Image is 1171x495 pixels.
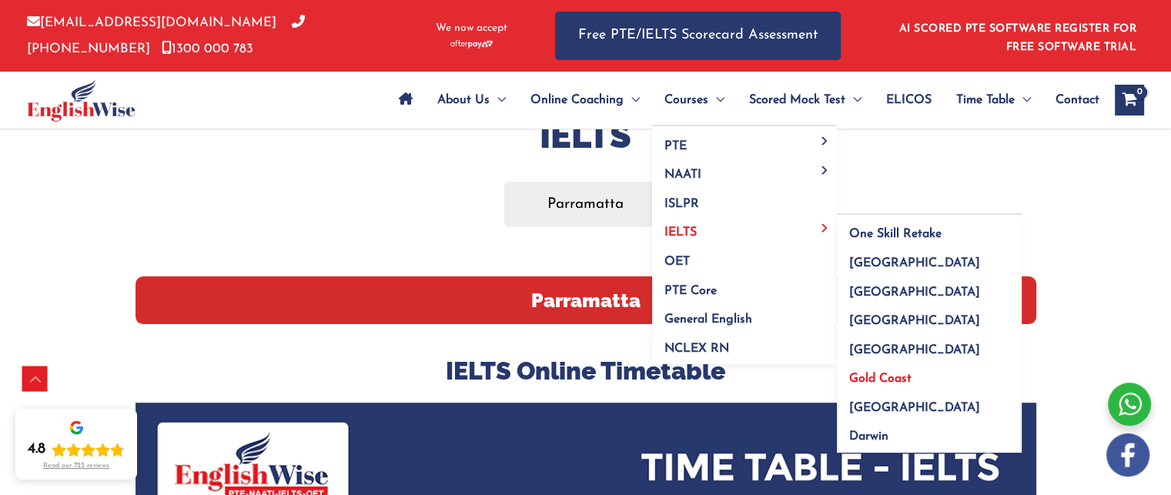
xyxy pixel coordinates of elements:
a: [PHONE_NUMBER] [27,16,305,55]
span: [GEOGRAPHIC_DATA] [849,344,980,356]
a: PTE Core [652,271,837,300]
span: Online Coaching [530,73,624,127]
a: Darwin [837,417,1022,453]
h2: Ielts [136,114,1036,159]
a: Free PTE/IELTS Scorecard Assessment [555,12,841,60]
a: PTEMenu Toggle [652,126,837,156]
a: Online CoachingMenu Toggle [518,73,652,127]
span: Time Table [956,73,1015,127]
a: [GEOGRAPHIC_DATA] [837,330,1022,360]
span: Menu Toggle [1015,73,1031,127]
a: Parramatta [504,182,667,227]
span: Darwin [849,430,888,443]
h3: IELTS Online Timetable [136,355,1036,387]
h2: Parramatta [136,276,1036,325]
a: OET [652,242,837,272]
a: [GEOGRAPHIC_DATA] [837,273,1022,302]
a: One Skill Retake [837,215,1022,244]
a: 1300 000 783 [162,42,253,55]
span: Menu Toggle [490,73,506,127]
div: Rating: 4.8 out of 5 [28,440,125,459]
img: white-facebook.png [1106,433,1149,477]
a: Gold Coast [837,360,1022,389]
a: NAATIMenu Toggle [652,156,837,185]
a: View Shopping Cart, empty [1115,85,1144,115]
span: PTE Core [664,285,717,297]
div: 4.8 [28,440,45,459]
span: Menu Toggle [816,223,834,232]
span: NCLEX RN [664,343,729,355]
span: PTE [664,140,687,152]
a: IELTSMenu Toggle [652,213,837,242]
span: Menu Toggle [708,73,724,127]
a: CoursesMenu Toggle [652,73,737,127]
span: One Skill Retake [849,228,942,240]
a: AI SCORED PTE SOFTWARE REGISTER FOR FREE SOFTWARE TRIAL [899,23,1137,53]
span: Menu Toggle [816,137,834,145]
span: Courses [664,73,708,127]
a: ELICOS [874,73,944,127]
nav: Site Navigation: Main Menu [386,73,1099,127]
span: About Us [437,73,490,127]
a: [EMAIL_ADDRESS][DOMAIN_NAME] [27,16,276,29]
a: [GEOGRAPHIC_DATA] [837,244,1022,273]
span: OET [664,256,690,268]
img: cropped-ew-logo [27,79,136,122]
span: We now accept [436,21,507,36]
a: [GEOGRAPHIC_DATA] [837,302,1022,331]
a: Contact [1043,73,1099,127]
span: [GEOGRAPHIC_DATA] [849,257,980,269]
a: Scored Mock TestMenu Toggle [737,73,874,127]
a: [GEOGRAPHIC_DATA] [837,388,1022,417]
a: Time TableMenu Toggle [944,73,1043,127]
span: General English [664,313,752,326]
span: [GEOGRAPHIC_DATA] [849,286,980,299]
aside: Header Widget 1 [890,11,1144,61]
span: Contact [1056,73,1099,127]
span: Menu Toggle [845,73,862,127]
span: Menu Toggle [624,73,640,127]
span: ISLPR [664,198,699,210]
img: Afterpay-Logo [450,40,493,48]
span: Scored Mock Test [749,73,845,127]
span: Menu Toggle [816,166,834,174]
span: ELICOS [886,73,932,127]
span: Gold Coast [849,373,912,385]
span: [GEOGRAPHIC_DATA] [849,402,980,414]
div: Read our 723 reviews [43,462,109,470]
span: [GEOGRAPHIC_DATA] [849,315,980,327]
a: NCLEX RN [652,329,837,364]
a: ISLPR [652,184,837,213]
span: IELTS [664,226,697,239]
a: General English [652,300,837,329]
a: About UsMenu Toggle [425,73,518,127]
span: NAATI [664,169,701,181]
